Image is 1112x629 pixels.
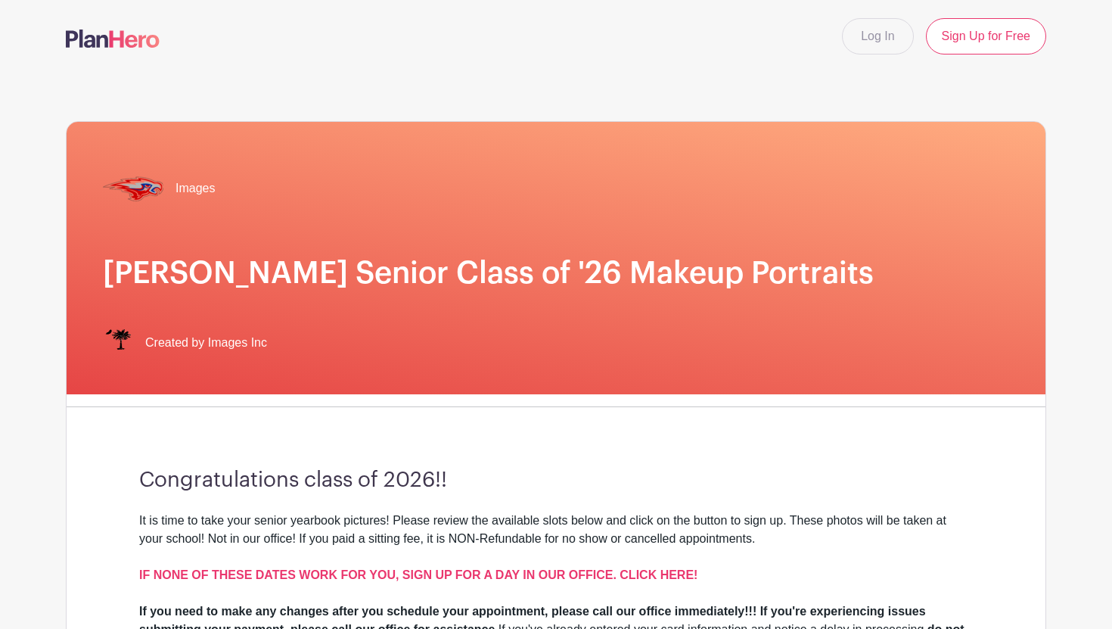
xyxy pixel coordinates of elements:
[139,568,697,581] a: IF NONE OF THESE DATES WORK FOR YOU, SIGN UP FOR A DAY IN OUR OFFICE. CLICK HERE!
[103,158,163,219] img: hammond%20transp.%20(1).png
[139,468,973,494] h3: Congratulations class of 2026!!
[139,512,973,566] div: It is time to take your senior yearbook pictures! Please review the available slots below and cli...
[103,328,133,358] img: IMAGES%20logo%20transparenT%20PNG%20s.png
[926,18,1046,54] a: Sign Up for Free
[842,18,913,54] a: Log In
[103,255,1009,291] h1: [PERSON_NAME] Senior Class of '26 Makeup Portraits
[66,30,160,48] img: logo-507f7623f17ff9eddc593b1ce0a138ce2505c220e1c5a4e2b4648c50719b7d32.svg
[145,334,267,352] span: Created by Images Inc
[175,179,215,198] span: Images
